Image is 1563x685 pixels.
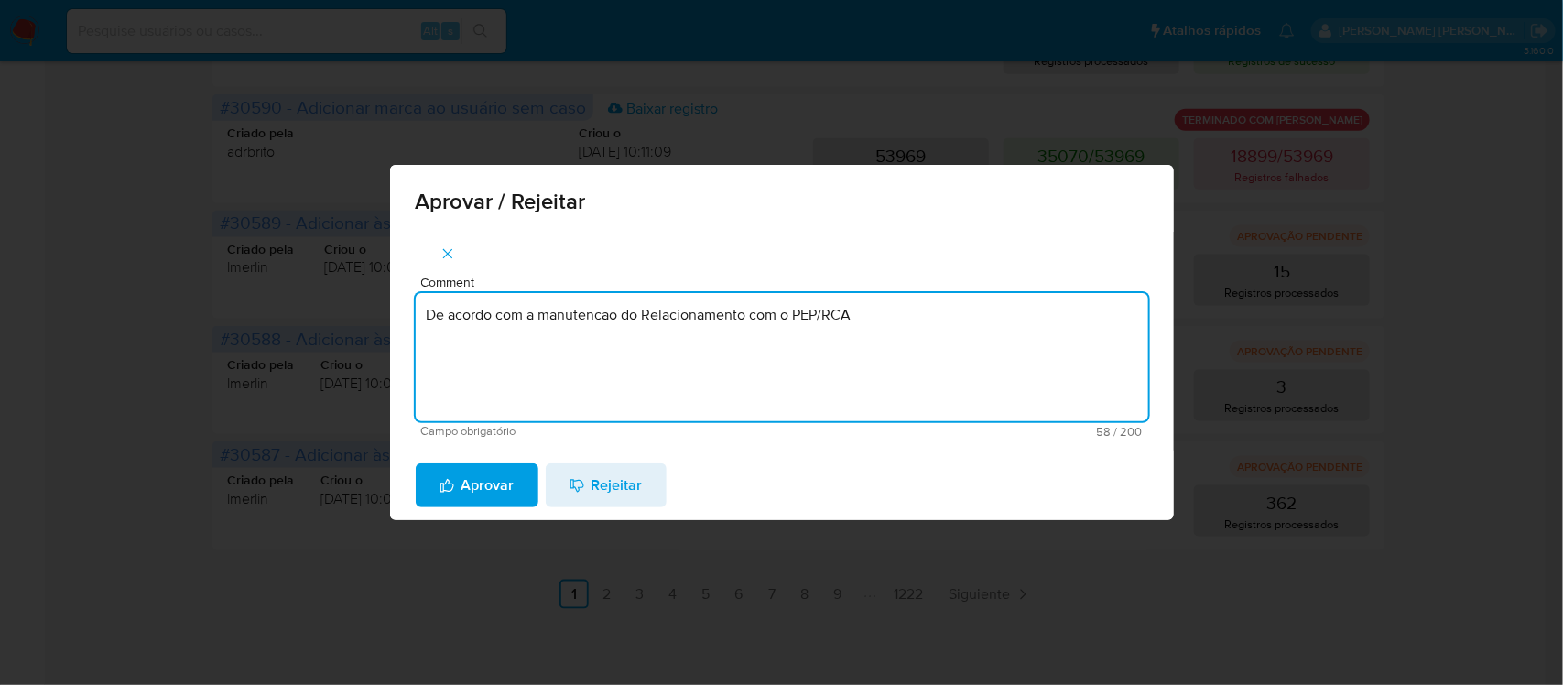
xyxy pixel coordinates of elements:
[416,190,1148,212] span: Aprovar / Rejeitar
[440,465,515,506] span: Aprovar
[421,425,782,438] span: Campo obrigatório
[546,463,667,507] button: Rejeitar
[416,463,538,507] button: Aprovar
[421,276,1154,289] span: Comment
[570,465,643,506] span: Rejeitar
[782,426,1143,438] span: Máximo 200 caracteres
[416,293,1148,421] textarea: De acordo com a manutencao do Relacionamento com o PEP/RCA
